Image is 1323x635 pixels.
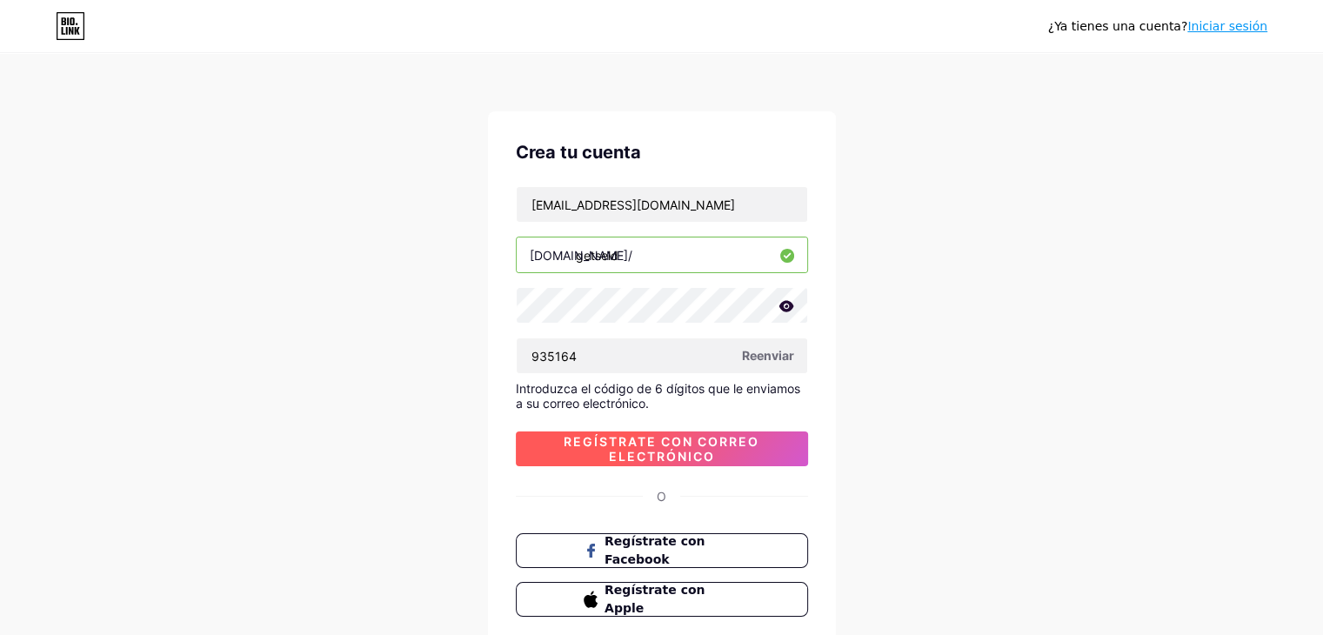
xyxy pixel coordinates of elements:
button: Regístrate con Apple [516,582,808,617]
font: Crea tu cuenta [516,142,641,163]
font: Reenviar [742,348,794,363]
font: Regístrate con correo electrónico [564,434,759,464]
button: Regístrate con correo electrónico [516,431,808,466]
input: Correo electrónico [517,187,807,222]
font: O [657,489,666,504]
font: ¿Ya tienes una cuenta? [1048,19,1188,33]
button: Regístrate con Facebook [516,533,808,568]
input: Pegar el código de inicio de sesión [517,338,807,373]
font: Regístrate con Facebook [605,534,705,566]
input: nombre de usuario [517,237,807,272]
font: [DOMAIN_NAME]/ [530,248,632,263]
font: Introduzca el código de 6 dígitos que le enviamos a su correo electrónico. [516,381,800,411]
a: Iniciar sesión [1187,19,1267,33]
font: Regístrate con Apple [605,583,705,615]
